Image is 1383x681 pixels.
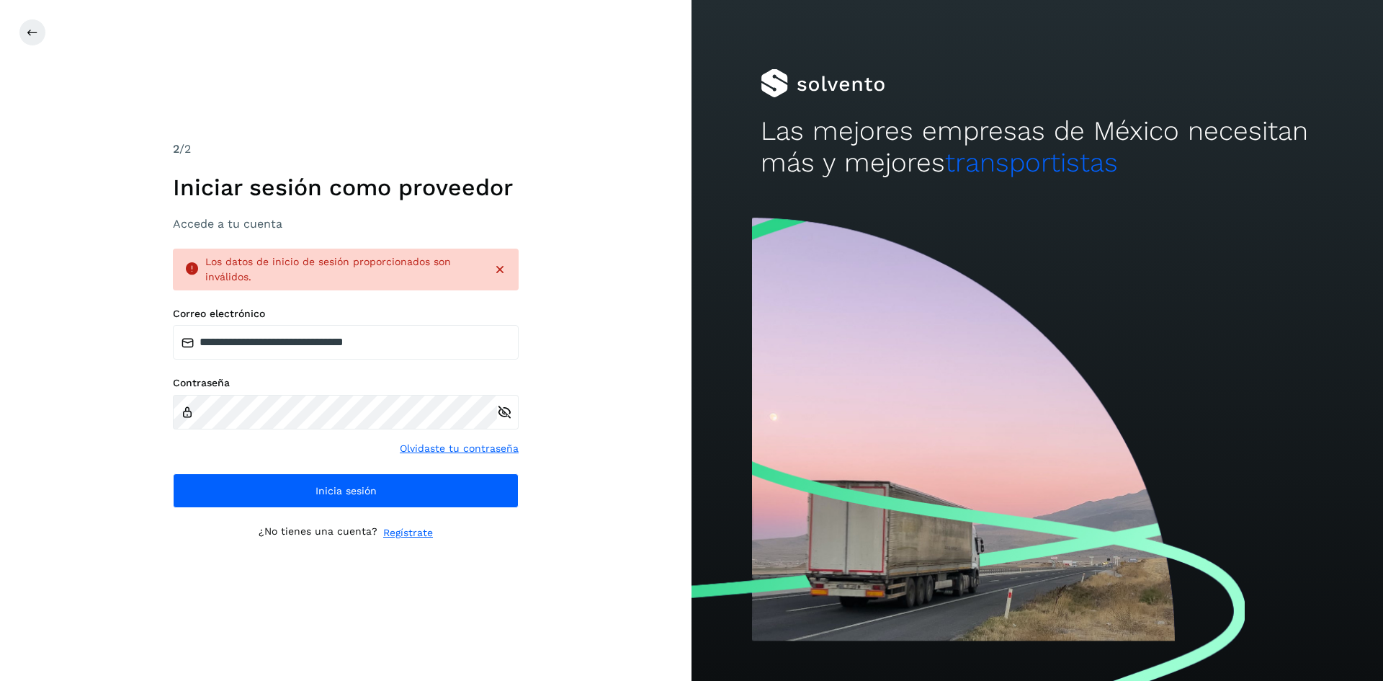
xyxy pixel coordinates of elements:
[173,217,519,231] h3: Accede a tu cuenta
[173,377,519,389] label: Contraseña
[400,441,519,456] a: Olvidaste tu contraseña
[173,473,519,508] button: Inicia sesión
[383,525,433,540] a: Regístrate
[259,525,377,540] p: ¿No tienes una cuenta?
[173,308,519,320] label: Correo electrónico
[173,174,519,201] h1: Iniciar sesión como proveedor
[205,254,481,285] div: Los datos de inicio de sesión proporcionados son inválidos.
[945,147,1118,178] span: transportistas
[315,486,377,496] span: Inicia sesión
[761,115,1314,179] h2: Las mejores empresas de México necesitan más y mejores
[173,142,179,156] span: 2
[173,141,519,158] div: /2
